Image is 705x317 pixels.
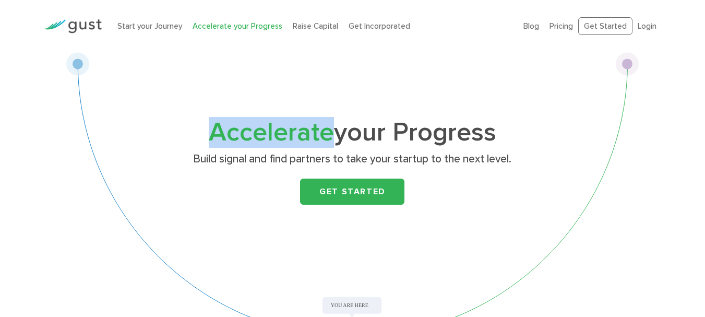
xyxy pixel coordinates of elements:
a: Get Started [578,17,632,36]
span: Accelerate [209,117,334,148]
img: Gust Logo [43,19,102,33]
a: Pricing [549,21,573,31]
a: Start your Journey [117,21,182,31]
p: Build signal and find partners to take your startup to the next level. [150,152,555,167]
a: Blog [523,21,539,31]
a: Login [638,21,656,31]
a: Get Started [300,179,404,205]
h1: your Progress [146,121,558,145]
a: Accelerate your Progress [193,21,282,31]
a: Raise Capital [293,21,338,31]
a: Get Incorporated [349,21,410,31]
